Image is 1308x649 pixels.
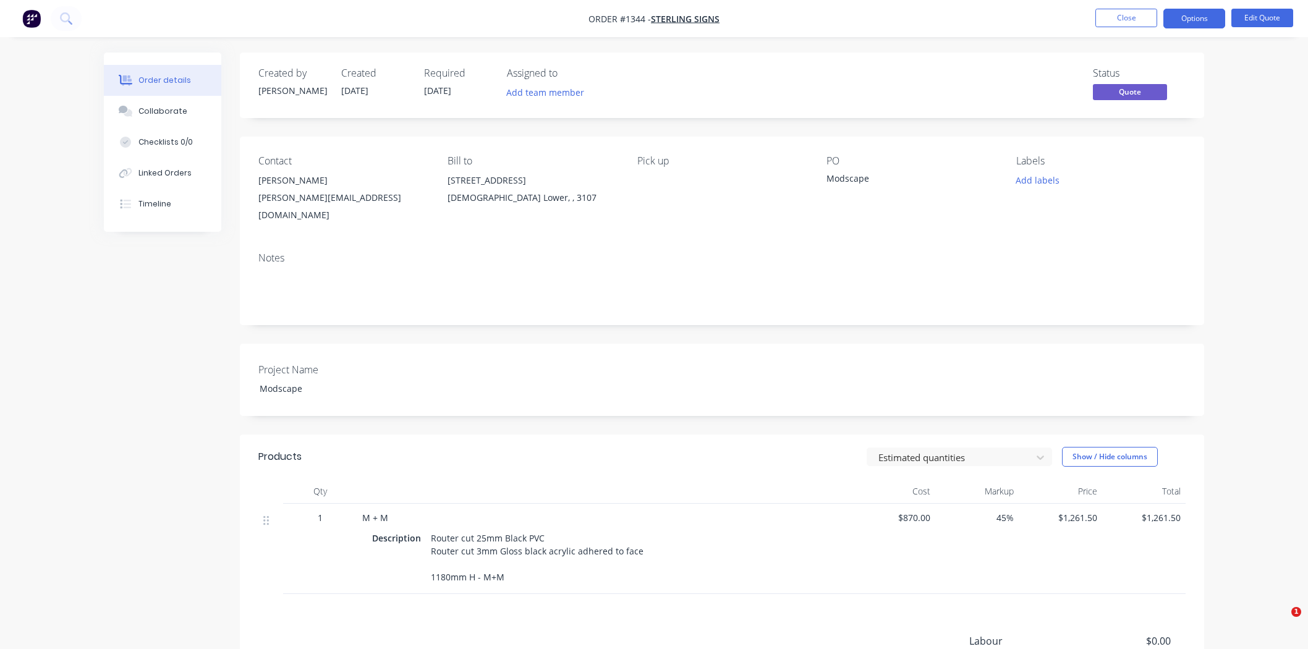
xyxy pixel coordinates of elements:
div: Bill to [448,155,617,167]
label: Project Name [258,362,413,377]
button: Options [1163,9,1225,28]
span: Labour [969,634,1079,648]
span: M + M [362,512,388,524]
div: [PERSON_NAME][PERSON_NAME][EMAIL_ADDRESS][DOMAIN_NAME] [258,172,428,224]
button: Add team member [500,84,591,101]
button: Show / Hide columns [1062,447,1158,467]
div: Modscape [250,380,404,397]
div: Markup [935,479,1019,504]
div: [PERSON_NAME] [258,172,428,189]
button: Timeline [104,189,221,219]
div: Total [1102,479,1186,504]
div: Contact [258,155,428,167]
div: Products [258,449,302,464]
button: Collaborate [104,96,221,127]
span: 1 [1291,607,1301,617]
div: [DEMOGRAPHIC_DATA] Lower, , 3107 [448,189,617,206]
button: Close [1095,9,1157,27]
div: Modscape [826,172,981,189]
img: Factory [22,9,41,28]
span: $0.00 [1079,634,1171,648]
a: Sterling Signs [651,13,720,25]
div: Created by [258,67,326,79]
div: Required [424,67,492,79]
span: Quote [1093,84,1167,100]
div: Router cut 25mm Black PVC Router cut 3mm Gloss black acrylic adhered to face 1180mm H - M+M [426,529,651,586]
div: Price [1019,479,1102,504]
div: Qty [283,479,357,504]
span: $1,261.50 [1024,511,1097,524]
button: Add team member [507,84,591,101]
div: Cost [852,479,935,504]
div: Description [372,529,426,547]
div: Timeline [138,198,171,210]
span: 1 [318,511,323,524]
div: Status [1093,67,1186,79]
iframe: Intercom live chat [1266,607,1296,637]
div: Collaborate [138,106,187,117]
button: Linked Orders [104,158,221,189]
button: Order details [104,65,221,96]
div: [STREET_ADDRESS] [448,172,617,189]
div: Linked Orders [138,168,192,179]
span: [DATE] [341,85,368,96]
div: Notes [258,252,1186,264]
div: Order details [138,75,191,86]
span: $1,261.50 [1107,511,1181,524]
div: Assigned to [507,67,631,79]
button: Edit Quote [1231,9,1293,27]
div: Checklists 0/0 [138,137,193,148]
div: Created [341,67,409,79]
span: [DATE] [424,85,451,96]
div: PO [826,155,996,167]
div: Labels [1016,155,1186,167]
div: Pick up [637,155,807,167]
span: Order #1344 - [588,13,651,25]
span: 45% [940,511,1014,524]
button: Add labels [1009,172,1066,189]
button: Checklists 0/0 [104,127,221,158]
div: [PERSON_NAME][EMAIL_ADDRESS][DOMAIN_NAME] [258,189,428,224]
div: [PERSON_NAME] [258,84,326,97]
span: $870.00 [857,511,930,524]
div: [STREET_ADDRESS][DEMOGRAPHIC_DATA] Lower, , 3107 [448,172,617,211]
